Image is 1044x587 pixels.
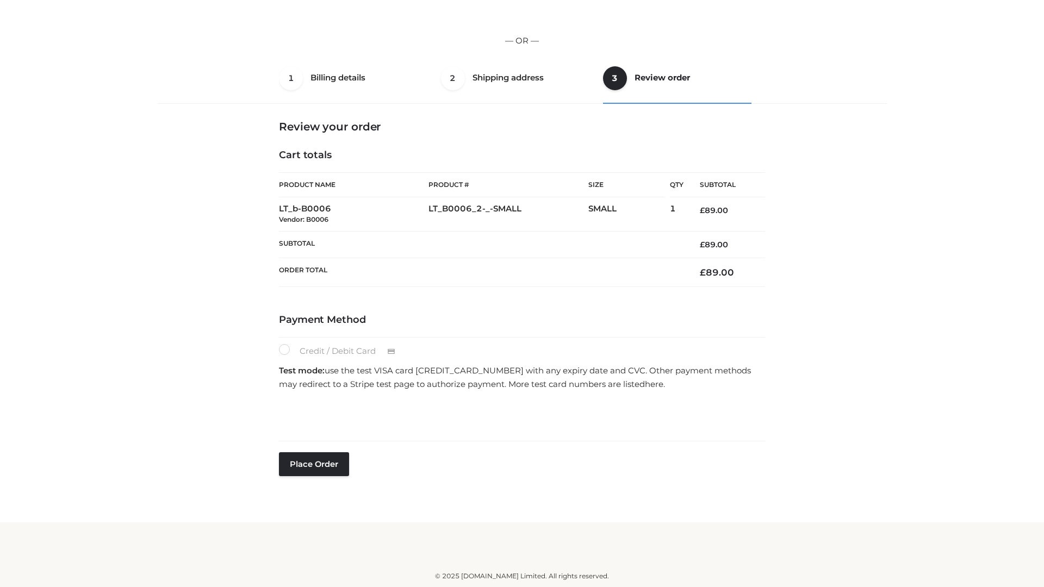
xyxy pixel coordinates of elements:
span: £ [700,205,705,215]
a: here [645,379,663,389]
img: Credit / Debit Card [381,345,401,358]
span: £ [700,240,705,249]
td: SMALL [588,197,670,232]
td: LT_b-B0006 [279,197,428,232]
th: Subtotal [683,173,765,197]
small: Vendor: B0006 [279,215,328,223]
bdi: 89.00 [700,240,728,249]
h4: Cart totals [279,149,765,161]
td: LT_B0006_2-_-SMALL [428,197,588,232]
p: — OR — [161,34,883,48]
td: 1 [670,197,683,232]
h4: Payment Method [279,314,765,326]
th: Product Name [279,172,428,197]
label: Credit / Debit Card [279,344,407,358]
bdi: 89.00 [700,205,728,215]
span: £ [700,267,706,278]
h3: Review your order [279,120,765,133]
th: Product # [428,172,588,197]
div: © 2025 [DOMAIN_NAME] Limited. All rights reserved. [161,571,883,582]
bdi: 89.00 [700,267,734,278]
th: Order Total [279,258,683,287]
strong: Test mode: [279,365,325,376]
p: use the test VISA card [CREDIT_CARD_NUMBER] with any expiry date and CVC. Other payment methods m... [279,364,765,391]
th: Qty [670,172,683,197]
th: Subtotal [279,231,683,258]
button: Place order [279,452,349,476]
th: Size [588,173,664,197]
iframe: Secure payment input frame [277,395,763,434]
